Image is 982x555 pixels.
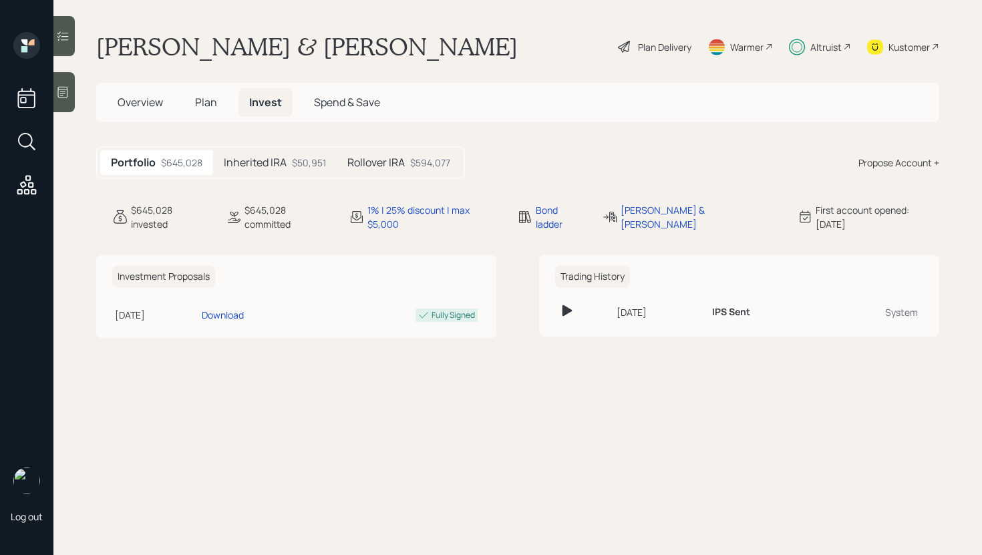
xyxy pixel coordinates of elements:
[112,266,215,288] h6: Investment Proposals
[111,156,156,169] h5: Portfolio
[730,40,764,54] div: Warmer
[858,156,939,170] div: Propose Account +
[131,203,210,231] div: $645,028 invested
[292,156,326,170] div: $50,951
[195,95,217,110] span: Plan
[536,203,586,231] div: Bond ladder
[367,203,501,231] div: 1% | 25% discount | max $5,000
[314,95,380,110] span: Spend & Save
[11,510,43,523] div: Log out
[410,156,450,170] div: $594,077
[161,156,202,170] div: $645,028
[555,266,630,288] h6: Trading History
[202,308,244,322] div: Download
[827,305,918,319] div: System
[224,156,287,169] h5: Inherited IRA
[13,468,40,494] img: retirable_logo.png
[432,309,475,321] div: Fully Signed
[118,95,163,110] span: Overview
[816,203,939,231] div: First account opened: [DATE]
[617,305,701,319] div: [DATE]
[712,307,750,318] h6: IPS Sent
[244,203,333,231] div: $645,028 committed
[621,203,781,231] div: [PERSON_NAME] & [PERSON_NAME]
[249,95,282,110] span: Invest
[96,32,518,61] h1: [PERSON_NAME] & [PERSON_NAME]
[115,308,196,322] div: [DATE]
[810,40,842,54] div: Altruist
[347,156,405,169] h5: Rollover IRA
[638,40,691,54] div: Plan Delivery
[888,40,930,54] div: Kustomer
